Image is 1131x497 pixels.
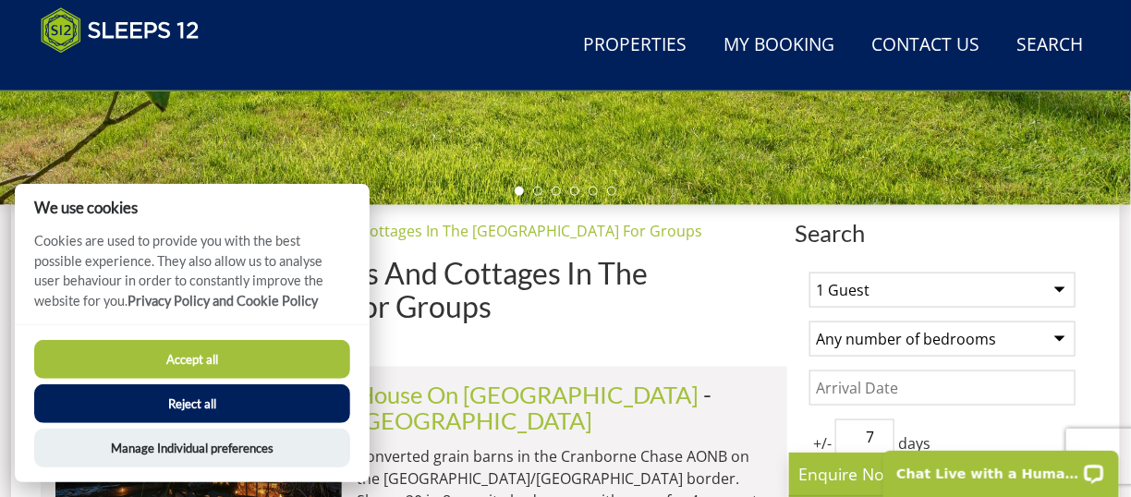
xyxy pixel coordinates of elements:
span: days [894,432,934,455]
iframe: Customer reviews powered by Trustpilot [31,65,225,80]
iframe: LiveChat chat widget [871,439,1131,497]
a: Contact Us [864,25,987,67]
a: Search [1009,25,1090,67]
span: Search [795,220,1090,246]
a: My Booking [716,25,842,67]
a: Privacy Policy and Cookie Policy [128,293,318,309]
h2: We use cookies [15,199,370,216]
input: Arrival Date [809,370,1076,406]
a: Best Large Holiday Homes And Cottages In The [GEOGRAPHIC_DATA] For Groups [142,221,702,241]
h1: Best Large Holiday Homes And Cottages In The [GEOGRAPHIC_DATA] For Groups [41,257,787,321]
p: Cookies are used to provide you with the best possible experience. They also allow us to analyse ... [15,231,370,324]
a: [GEOGRAPHIC_DATA] [357,406,592,434]
a: House On [GEOGRAPHIC_DATA] [357,381,699,408]
button: Reject all [34,384,350,423]
p: Enquire Now [798,462,1076,486]
button: Manage Individual preferences [34,429,350,467]
span: - [357,381,711,434]
img: Sleeps 12 [41,7,200,54]
button: Accept all [34,340,350,379]
a: Properties [576,25,694,67]
span: +/- [809,432,835,455]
